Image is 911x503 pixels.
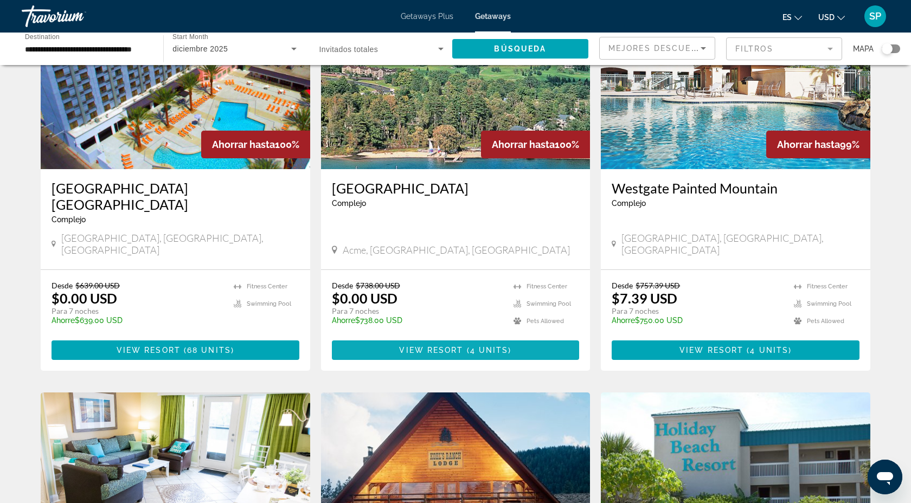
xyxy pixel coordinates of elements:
a: Getaways [475,12,511,21]
span: View Resort [117,346,181,354]
span: Desde [52,281,73,290]
span: ( ) [181,346,234,354]
span: Swimming Pool [527,300,571,307]
span: diciembre 2025 [172,44,228,53]
p: $750.00 USD [612,316,783,325]
span: 4 units [750,346,788,354]
span: Búsqueda [494,44,546,53]
span: 4 units [470,346,509,354]
span: Pets Allowed [527,318,564,325]
a: [GEOGRAPHIC_DATA] [332,180,580,196]
a: Westgate Painted Mountain [612,180,859,196]
button: View Resort(68 units) [52,340,299,360]
a: Getaways Plus [401,12,453,21]
button: Change language [782,9,802,25]
span: Swimming Pool [247,300,291,307]
span: Fitness Center [527,283,567,290]
span: Start Month [172,34,208,41]
div: 100% [481,131,590,158]
span: $757.39 USD [636,281,680,290]
span: Fitness Center [807,283,848,290]
button: Filter [726,37,842,61]
span: Desde [612,281,633,290]
span: Ahorre [332,316,355,325]
span: Destination [25,33,60,40]
p: $738.00 USD [332,316,503,325]
span: Ahorre [612,316,635,325]
button: View Resort(4 units) [332,340,580,360]
span: [GEOGRAPHIC_DATA], [GEOGRAPHIC_DATA], [GEOGRAPHIC_DATA] [621,232,859,256]
span: $639.00 USD [75,281,120,290]
span: ( ) [464,346,512,354]
span: Ahorrar hasta [492,139,555,150]
span: [GEOGRAPHIC_DATA], [GEOGRAPHIC_DATA], [GEOGRAPHIC_DATA] [61,232,299,256]
span: Mapa [853,41,874,56]
span: Swimming Pool [807,300,851,307]
button: View Resort(4 units) [612,340,859,360]
span: View Resort [399,346,463,354]
span: View Resort [679,346,743,354]
span: Ahorre [52,316,75,325]
p: $7.39 USD [612,290,677,306]
span: $738.00 USD [356,281,400,290]
span: 68 units [187,346,231,354]
span: Fitness Center [247,283,287,290]
span: SP [869,11,881,22]
span: Ahorrar hasta [212,139,275,150]
span: Complejo [612,199,646,208]
button: Búsqueda [452,39,588,59]
span: Complejo [52,215,86,224]
p: $639.00 USD [52,316,223,325]
span: Ahorrar hasta [777,139,840,150]
p: $0.00 USD [52,290,117,306]
span: Complejo [332,199,366,208]
span: Pets Allowed [807,318,844,325]
span: Mejores descuentos [608,44,717,53]
span: Desde [332,281,353,290]
p: $0.00 USD [332,290,397,306]
button: Change currency [818,9,845,25]
span: Acme, [GEOGRAPHIC_DATA], [GEOGRAPHIC_DATA] [343,244,570,256]
a: Travorium [22,2,130,30]
p: Para 7 noches [612,306,783,316]
span: es [782,13,792,22]
span: Invitados totales [319,45,378,54]
mat-select: Sort by [608,42,706,55]
p: Para 7 noches [52,306,223,316]
p: Para 7 noches [332,306,503,316]
span: ( ) [743,346,792,354]
span: USD [818,13,835,22]
a: [GEOGRAPHIC_DATA] [GEOGRAPHIC_DATA] [52,180,299,212]
iframe: Button to launch messaging window [868,460,902,494]
div: 99% [766,131,870,158]
div: 100% [201,131,310,158]
button: User Menu [861,5,889,28]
